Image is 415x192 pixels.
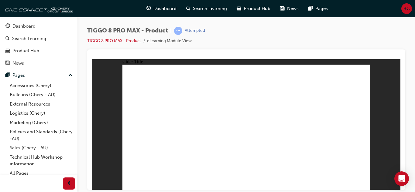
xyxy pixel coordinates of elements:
[2,33,75,44] a: Search Learning
[7,169,75,178] a: All Pages
[2,19,75,70] button: DashboardSearch LearningProduct HubNews
[2,70,75,81] button: Pages
[232,2,275,15] a: car-iconProduct Hub
[401,3,412,14] button: BC
[5,61,10,66] span: news-icon
[174,27,182,35] span: learningRecordVerb_ATTEMPT-icon
[193,5,227,12] span: Search Learning
[5,48,10,54] span: car-icon
[2,21,75,32] a: Dashboard
[87,27,168,34] span: TIGGO 8 PRO MAX - Product
[287,5,299,12] span: News
[181,2,232,15] a: search-iconSearch Learning
[147,38,192,45] li: eLearning Module View
[12,72,25,79] div: Pages
[7,118,75,127] a: Marketing (Chery)
[244,5,270,12] span: Product Hub
[7,99,75,109] a: External Resources
[5,36,10,42] span: search-icon
[394,171,409,186] div: Open Intercom Messenger
[7,143,75,153] a: Sales (Chery - AU)
[185,28,205,34] div: Attempted
[315,5,328,12] span: Pages
[5,73,10,78] span: pages-icon
[170,27,172,34] span: |
[3,2,73,15] img: oneconnect
[142,2,181,15] a: guage-iconDashboard
[186,5,190,12] span: search-icon
[68,72,73,79] span: up-icon
[308,5,313,12] span: pages-icon
[67,180,71,187] span: prev-icon
[87,38,141,43] a: TIGGO 8 PRO MAX - Product
[304,2,333,15] a: pages-iconPages
[237,5,241,12] span: car-icon
[7,90,75,99] a: Bulletins (Chery - AU)
[12,23,36,30] div: Dashboard
[275,2,304,15] a: news-iconNews
[2,45,75,56] a: Product Hub
[12,47,39,54] div: Product Hub
[5,24,10,29] span: guage-icon
[153,5,177,12] span: Dashboard
[7,153,75,169] a: Technical Hub Workshop information
[2,58,75,69] a: News
[7,127,75,143] a: Policies and Standards (Chery -AU)
[12,35,46,42] div: Search Learning
[7,81,75,90] a: Accessories (Chery)
[7,109,75,118] a: Logistics (Chery)
[146,5,151,12] span: guage-icon
[12,60,24,67] div: News
[280,5,285,12] span: news-icon
[403,5,410,12] span: BC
